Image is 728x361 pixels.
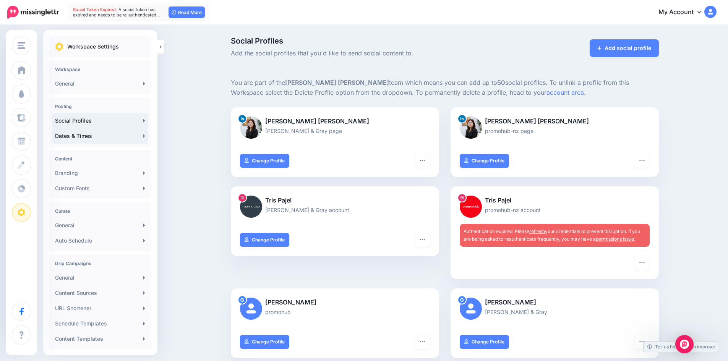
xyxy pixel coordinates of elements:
p: [PERSON_NAME] [PERSON_NAME] [240,117,430,126]
b: 50 [497,79,505,86]
p: [PERSON_NAME] [460,298,650,308]
span: A social token has expired and needs to be re-authenticated… [73,7,160,18]
a: General [52,218,148,233]
a: URL Shortener [52,301,148,316]
span: Authentication expired. Please your credentials to prevent disruption. If you are being asked to ... [464,228,640,242]
h4: Workspace [55,66,145,72]
div: Open Intercom Messenger [675,335,694,353]
a: Change Profile [240,154,289,168]
h4: Drip Campaigns [55,261,145,266]
a: General [52,76,148,91]
a: Change Profile [460,154,509,168]
a: Schedule Templates [52,316,148,331]
img: menu.png [18,42,25,49]
img: 1743831563834-79790.png [460,117,482,139]
a: Auto Schedule [52,233,148,248]
p: promohub-nz account [460,206,650,214]
p: Tris Pajel [240,196,430,206]
a: Add social profile [590,39,659,57]
a: permissions issue [596,236,634,242]
a: Content Templates [52,331,148,346]
a: Read More [169,6,205,18]
h4: Posting [55,104,145,109]
a: Social Profiles [52,113,148,128]
a: My Account [651,3,717,22]
img: settings.png [55,42,63,51]
span: Add the social profiles that you'd like to send social content to. [231,49,512,58]
img: 1743831563834-79790.png [240,117,262,139]
p: Workspace Settings [67,42,119,51]
p: You are part of the team which means you can add up to social profiles. To unlink a profile from ... [231,78,659,98]
img: user_default_image.png [240,298,262,320]
p: [PERSON_NAME] [240,298,430,308]
span: Social Profiles [231,37,512,45]
img: Missinglettr [7,6,59,19]
p: [PERSON_NAME] & Gray account [240,206,430,214]
a: Dates & Times [52,128,148,144]
p: [PERSON_NAME] [PERSON_NAME] [460,117,650,126]
img: user_default_image.png [460,298,482,320]
h4: Content [55,156,145,162]
a: account area [546,89,584,96]
p: promohub [240,308,430,316]
a: General [52,270,148,285]
img: 117406439_637833563509286_535383497752106423_n-bsa138106.jpg [460,196,482,218]
h4: Curate [55,208,145,214]
a: Tell us how we can improve [644,342,719,352]
a: Change Profile [240,335,289,349]
b: [PERSON_NAME] [PERSON_NAME] [285,79,389,86]
a: Branding [52,165,148,181]
img: 47079141_225692541508873_658654211461873664_n-bsa138105.jpg [240,196,262,218]
a: Change Profile [460,335,509,349]
a: Change Profile [240,233,289,247]
p: Tris Pajel [460,196,650,206]
a: Content Sources [52,285,148,301]
p: promohub-nz page [460,126,650,135]
a: refresh [529,228,545,234]
a: Custom Fonts [52,181,148,196]
span: Social Token Expired. [73,7,117,12]
p: [PERSON_NAME] & Gray page [240,126,430,135]
p: [PERSON_NAME] & Gray [460,308,650,316]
